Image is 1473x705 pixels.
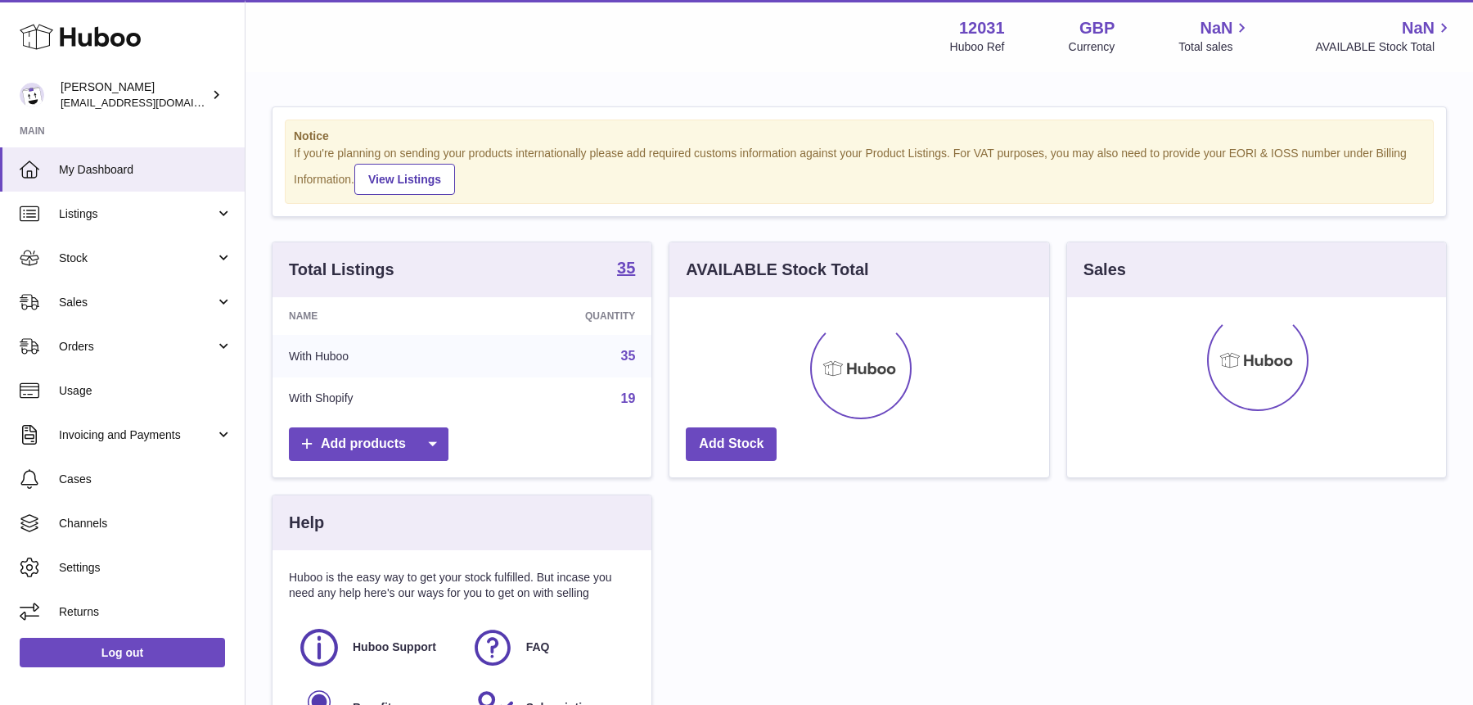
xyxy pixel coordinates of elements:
h3: AVAILABLE Stock Total [686,259,868,281]
span: FAQ [526,639,550,655]
span: Huboo Support [353,639,436,655]
strong: 12031 [959,17,1005,39]
a: Add products [289,427,448,461]
a: 35 [621,349,636,363]
th: Name [273,297,477,335]
span: Channels [59,516,232,531]
span: Listings [59,206,215,222]
div: Currency [1069,39,1115,55]
span: Orders [59,339,215,355]
span: [EMAIL_ADDRESS][DOMAIN_NAME] [61,96,241,109]
span: AVAILABLE Stock Total [1315,39,1453,55]
a: NaN AVAILABLE Stock Total [1315,17,1453,55]
h3: Help [289,512,324,534]
a: View Listings [354,164,455,195]
a: FAQ [471,626,628,670]
span: Invoicing and Payments [59,427,215,443]
img: admin@makewellforyou.com [20,83,44,107]
span: Stock [59,251,215,266]
strong: Notice [294,129,1425,144]
a: Add Stock [686,427,777,461]
span: My Dashboard [59,162,232,178]
span: Sales [59,295,215,310]
strong: GBP [1079,17,1115,39]
a: Log out [20,638,225,667]
div: [PERSON_NAME] [61,79,208,111]
th: Quantity [477,297,652,335]
td: With Shopify [273,377,477,420]
span: Cases [59,472,232,487]
h3: Total Listings [289,259,394,281]
td: With Huboo [273,335,477,377]
h3: Sales [1083,259,1126,281]
span: Usage [59,383,232,399]
strong: 35 [617,260,635,276]
span: NaN [1200,17,1232,39]
a: NaN Total sales [1178,17,1251,55]
a: Huboo Support [297,626,454,670]
p: Huboo is the easy way to get your stock fulfilled. But incase you need any help here's our ways f... [289,570,635,601]
span: Total sales [1178,39,1251,55]
div: If you're planning on sending your products internationally please add required customs informati... [294,146,1425,195]
span: Returns [59,604,232,620]
span: NaN [1402,17,1435,39]
a: 19 [621,391,636,405]
span: Settings [59,560,232,576]
div: Huboo Ref [950,39,1005,55]
a: 35 [617,260,635,279]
